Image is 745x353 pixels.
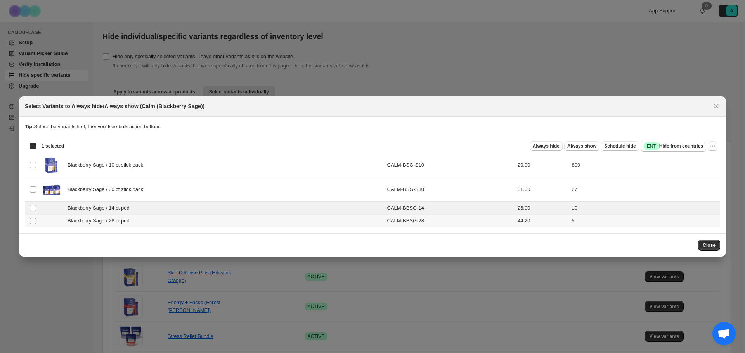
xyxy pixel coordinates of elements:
[569,201,720,214] td: 10
[601,141,639,151] button: Schedule hide
[42,143,64,149] span: 1 selected
[25,102,204,110] h2: Select Variants to Always hide/Always show (Calm (Blackberry Sage))
[68,204,134,212] span: Blackberry Sage / 14 ct pod
[25,124,34,129] strong: Tip:
[708,141,717,151] button: More actions
[641,141,706,152] button: SuccessENTHide from countries
[42,180,61,199] img: Blueshift_30ct_Stick_Pack_CALM.png
[567,143,596,149] span: Always show
[644,142,703,150] span: Hide from countries
[533,143,560,149] span: Always hide
[698,240,720,251] button: Close
[647,143,656,149] span: ENT
[385,153,515,177] td: CALM-BSG-S10
[515,201,570,214] td: 26.00
[564,141,599,151] button: Always show
[515,153,570,177] td: 20.00
[703,242,716,248] span: Close
[711,101,722,112] button: Close
[604,143,636,149] span: Schedule hide
[569,153,720,177] td: 809
[569,177,720,201] td: 271
[515,177,570,201] td: 51.00
[25,123,720,131] p: Select the variants first, then you'll see bulk action buttons
[385,214,515,227] td: CALM-BBSG-28
[68,161,147,169] span: Blackberry Sage / 10 ct stick pack
[530,141,563,151] button: Always hide
[42,155,61,175] img: Calm_Box_Stick_Mockups_2024_1.png
[569,214,720,227] td: 5
[68,186,147,193] span: Blackberry Sage / 30 ct stick pack
[515,214,570,227] td: 44.20
[385,177,515,201] td: CALM-BSG-S30
[68,217,134,225] span: Blackberry Sage / 28 ct pod
[712,322,736,345] div: Open chat
[385,201,515,214] td: CALM-BBSG-14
